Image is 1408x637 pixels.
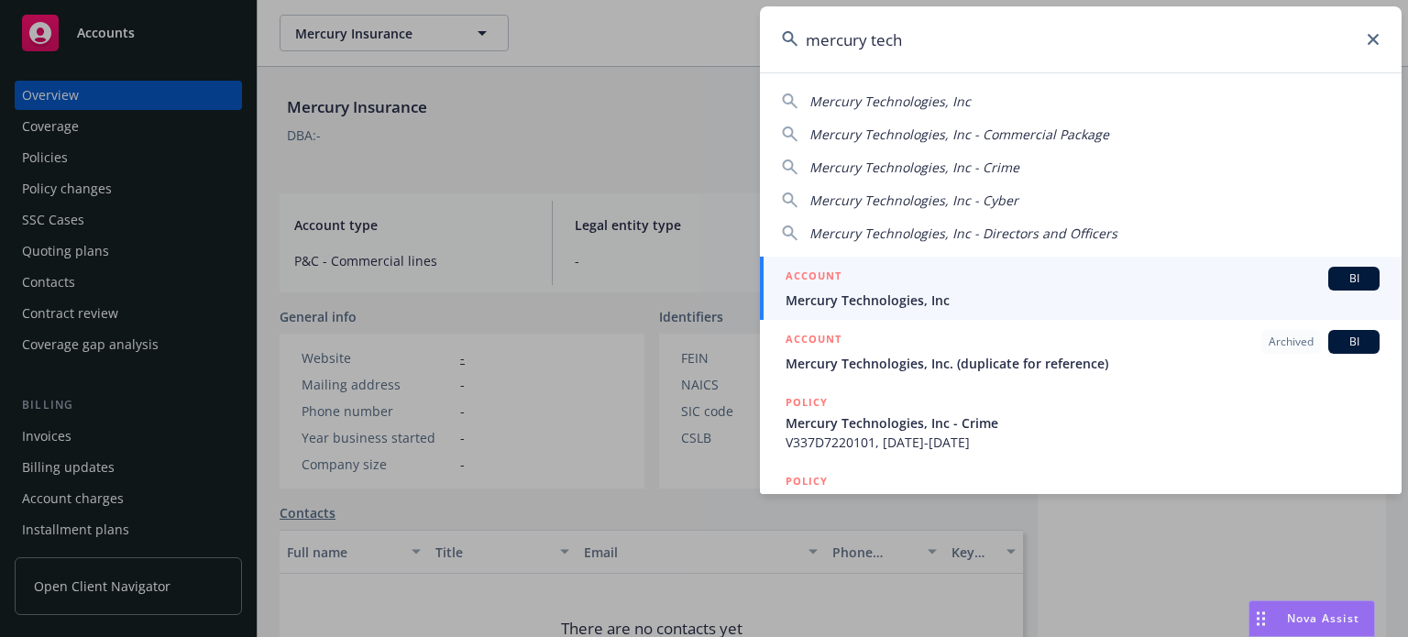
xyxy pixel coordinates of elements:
button: Nova Assist [1248,600,1375,637]
span: Primary 5M [786,492,1380,511]
span: BI [1336,270,1372,287]
div: Drag to move [1249,601,1272,636]
h5: ACCOUNT [786,330,841,352]
span: Mercury Technologies, Inc - Crime [786,413,1380,433]
a: POLICYMercury Technologies, Inc - CrimeV337D7220101, [DATE]-[DATE] [760,383,1402,462]
h5: POLICY [786,472,828,490]
span: Mercury Technologies, Inc [809,93,971,110]
input: Search... [760,6,1402,72]
span: Mercury Technologies, Inc. (duplicate for reference) [786,354,1380,373]
span: Mercury Technologies, Inc - Cyber [809,192,1018,209]
span: Nova Assist [1287,610,1359,626]
h5: ACCOUNT [786,267,841,289]
a: ACCOUNTArchivedBIMercury Technologies, Inc. (duplicate for reference) [760,320,1402,383]
a: ACCOUNTBIMercury Technologies, Inc [760,257,1402,320]
span: Mercury Technologies, Inc - Crime [809,159,1019,176]
h5: POLICY [786,393,828,412]
span: V337D7220101, [DATE]-[DATE] [786,433,1380,452]
span: Mercury Technologies, Inc - Commercial Package [809,126,1109,143]
span: Archived [1269,334,1314,350]
span: Mercury Technologies, Inc [786,291,1380,310]
span: BI [1336,334,1372,350]
a: POLICYPrimary 5M [760,462,1402,541]
span: Mercury Technologies, Inc - Directors and Officers [809,225,1117,242]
